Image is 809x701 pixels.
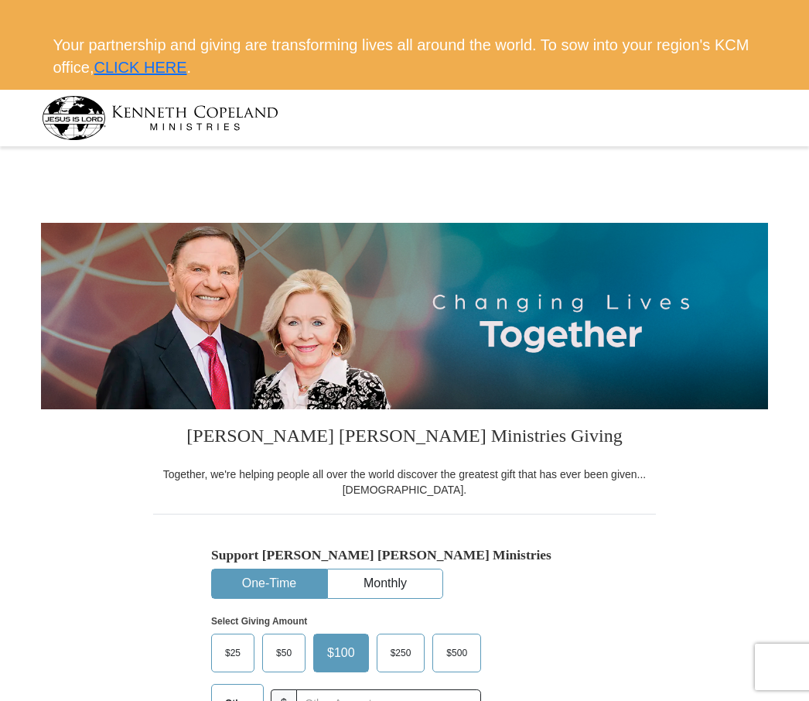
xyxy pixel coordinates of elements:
[217,641,248,665] span: $25
[319,641,363,665] span: $100
[328,569,442,598] button: Monthly
[153,467,656,498] div: Together, we're helping people all over the world discover the greatest gift that has ever been g...
[212,569,326,598] button: One-Time
[211,547,598,563] h5: Support [PERSON_NAME] [PERSON_NAME] Ministries
[94,59,187,76] a: CLICK HERE
[439,641,475,665] span: $500
[153,409,656,467] h3: [PERSON_NAME] [PERSON_NAME] Ministries Giving
[268,641,299,665] span: $50
[42,96,278,140] img: kcm-header-logo.svg
[211,616,307,627] strong: Select Giving Amount
[42,22,768,90] div: Your partnership and giving are transforming lives all around the world. To sow into your region'...
[383,641,419,665] span: $250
